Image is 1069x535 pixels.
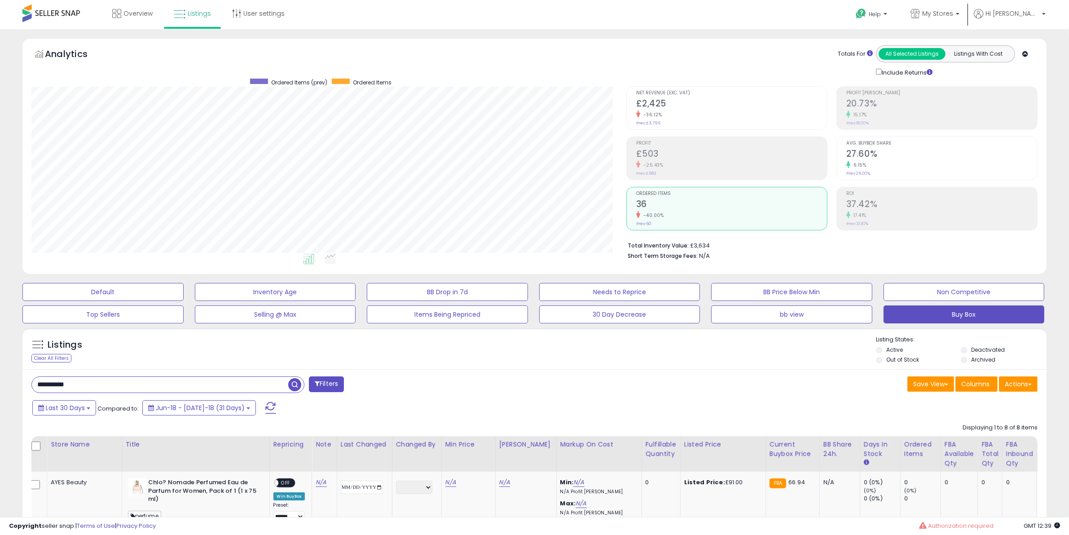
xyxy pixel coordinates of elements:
th: The percentage added to the cost of goods (COGS) that forms the calculator for Min & Max prices. [556,436,642,472]
span: Overview [123,9,153,18]
div: 0 [981,478,995,486]
button: All Selected Listings [879,48,946,60]
p: N/A Profit [PERSON_NAME] [560,489,635,495]
button: 30 Day Decrease [539,305,700,323]
div: Store Name [51,440,118,449]
b: Max: [560,499,576,508]
i: Get Help [855,8,867,19]
span: Compared to: [97,404,139,413]
a: N/A [499,478,510,487]
div: 0 [945,478,971,486]
span: Last 30 Days [46,403,85,412]
h5: Listings [48,339,82,351]
h2: 37.42% [846,199,1037,211]
div: 0 [1006,478,1030,486]
p: Listing States: [876,336,1047,344]
div: Last Changed [341,440,388,449]
div: Totals For [838,50,873,58]
span: Jun-18 - [DATE]-18 (31 Days) [156,403,245,412]
span: Net Revenue (Exc. VAT) [636,91,827,96]
small: Prev: 18.00% [846,120,869,126]
div: seller snap | | [9,522,156,531]
button: Columns [955,376,998,392]
button: Selling @ Max [195,305,356,323]
small: Days In Stock. [864,459,869,467]
b: Short Term Storage Fees: [628,252,698,260]
button: Inventory Age [195,283,356,301]
small: 6.15% [850,162,867,168]
div: Current Buybox Price [770,440,816,459]
a: N/A [445,478,456,487]
th: CSV column name: cust_attr_1_Last Changed [337,436,392,472]
div: Preset: [273,502,305,522]
button: Filters [309,376,344,392]
button: Save View [907,376,954,392]
div: Include Returns [869,67,943,77]
button: BB Price Below Min [711,283,872,301]
span: Columns [961,380,990,389]
a: Privacy Policy [116,522,156,530]
b: Min: [560,478,574,486]
button: Items Being Repriced [367,305,528,323]
h2: £2,425 [636,98,827,111]
a: N/A [576,499,586,508]
div: FBA Total Qty [981,440,999,468]
div: Note [316,440,333,449]
a: Hi [PERSON_NAME] [974,9,1046,29]
small: -36.12% [640,111,662,118]
th: CSV column name: cust_attr_2_Changed by [392,436,441,472]
div: 0 [646,478,673,486]
div: N/A [823,478,853,486]
div: Title [126,440,266,449]
button: Last 30 Days [32,400,96,416]
a: N/A [573,478,584,487]
button: Buy Box [884,305,1045,323]
span: Help [869,10,881,18]
h2: 36 [636,199,827,211]
div: AYES Beauty [51,478,115,486]
div: Displaying 1 to 8 of 8 items [963,424,1038,432]
div: BB Share 24h. [823,440,856,459]
h2: £503 [636,149,827,161]
small: -40.00% [640,212,664,219]
div: Changed by [396,440,438,449]
h2: 27.60% [846,149,1037,161]
div: 0 (0%) [864,495,900,503]
label: Out of Stock [886,356,919,363]
span: Ordered Items [353,79,392,86]
small: 15.17% [850,111,867,118]
span: Profit [636,141,827,146]
strong: Copyright [9,522,42,530]
small: -26.43% [640,162,664,168]
div: 0 [904,478,941,486]
div: 0 [904,495,941,503]
div: Repricing [273,440,308,449]
small: Prev: £3,796 [636,120,660,126]
span: 66.94 [788,478,805,486]
div: Win BuyBox [273,492,305,500]
label: Deactivated [971,346,1005,354]
button: Top Sellers [22,305,184,323]
span: Hi [PERSON_NAME] [985,9,1039,18]
div: [PERSON_NAME] [499,440,553,449]
div: Clear All Filters [31,354,71,363]
small: Prev: £683 [636,171,656,176]
span: 2025-08-17 12:39 GMT [1024,522,1060,530]
button: Default [22,283,184,301]
div: Markup on Cost [560,440,638,449]
small: (0%) [864,487,876,494]
small: Prev: 26.00% [846,171,870,176]
label: Active [886,346,903,354]
button: Actions [999,376,1038,392]
span: N/A [699,252,710,260]
h5: Analytics [45,48,105,62]
b: Listed Price: [684,478,725,486]
b: Chlo? Nomade Perfumed Eau de Parfum for Women, Pack of 1 (1 x 75 ml) [148,478,257,506]
div: Days In Stock [864,440,897,459]
button: bb view [711,305,872,323]
small: Prev: 31.87% [846,221,868,226]
span: Ordered Items (prev) [271,79,327,86]
button: Listings With Cost [945,48,1012,60]
div: Fulfillable Quantity [646,440,677,459]
div: FBA Available Qty [945,440,974,468]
